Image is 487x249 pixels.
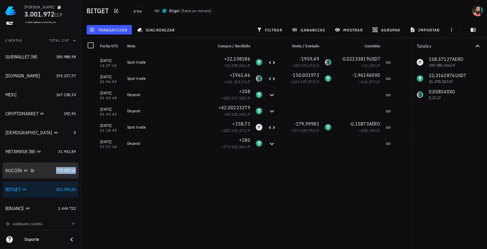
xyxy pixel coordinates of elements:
[232,121,250,127] span: +158,73
[64,111,76,116] span: 192,95
[256,75,262,82] div: 0X0-icon
[226,79,243,84] span: 141.365,7
[352,72,372,78] span: -1,96146
[218,105,250,111] span: +42,00223279
[3,124,78,141] a: [DEMOGRAPHIC_DATA] 0
[325,124,331,131] div: USDT-icon
[100,64,122,67] div: 14:27:14
[100,138,122,145] div: [DATE]
[24,9,54,19] span: 3.001.972
[5,92,17,98] div: MEXC
[361,79,373,84] span: 141,37
[243,63,250,68] span: CLP
[256,108,262,114] div: USDT-icon
[127,124,207,130] div: Spot trade
[369,56,380,62] span: USDT
[58,206,76,211] span: 1.444.722
[312,79,319,84] span: CLP
[224,144,243,149] span: 174.320,96
[3,200,78,217] a: BINANCE 1.444.722
[56,73,76,78] span: 193.217,57
[124,38,210,54] div: Nota
[56,54,76,59] span: 180.988,98
[127,43,135,48] span: Nota
[239,137,250,143] span: +180
[3,32,78,49] button: CuentasTotal CLP
[349,121,369,127] span: -0,15873
[300,56,319,62] span: -1959,49
[49,38,69,43] span: Total CLP
[411,38,487,54] button: Totales
[222,144,250,149] span: ≈
[372,72,380,78] span: 0X0
[3,14,78,30] a: Transacciones
[127,108,207,114] div: Deposit
[87,5,112,16] h1: BITGET
[5,73,40,79] div: [DOMAIN_NAME]
[4,221,46,227] button: agregar cuenta
[256,140,262,147] div: USDT-icon
[365,43,380,48] span: Comisión
[374,27,400,32] span: agrupar
[5,111,39,117] div: CRYPTOMARKET
[222,128,250,133] span: ≈
[3,68,78,84] a: [DOMAIN_NAME] 193.217,57
[3,106,78,122] a: CRYPTOMARKET 192,95
[100,113,122,116] div: 01:43:44
[100,129,122,132] div: 21:18:45
[243,79,250,84] span: CLP
[411,27,440,32] span: importar
[56,168,76,173] span: 772.392,68
[54,12,62,18] span: CLP
[370,25,404,35] button: agrupar
[3,181,78,198] a: BITGET 211.376,51
[243,112,250,117] span: CLP
[293,27,325,32] span: ganancias
[289,25,329,35] button: ganancias
[3,143,78,160] a: METAMASK (W) 31.942,89
[373,79,380,84] span: CLP
[373,63,380,68] span: CLP
[127,92,207,97] div: Deposit
[100,43,118,48] span: Fecha UTC
[56,92,76,97] span: 167.138,24
[312,128,319,133] span: CLP
[127,141,207,146] div: Deposit
[243,144,250,149] span: CLP
[100,57,122,64] div: [DATE]
[224,63,250,68] span: ≈
[224,95,243,100] span: 103.317,18
[127,60,207,65] div: Spot trade
[5,130,52,136] div: [DEMOGRAPHIC_DATA]
[3,162,78,179] a: KUCOIN 772.392,68
[218,43,250,48] span: Compra / Recibido
[341,56,369,62] span: -0,02233819
[332,25,367,35] button: mostrar
[256,91,262,98] div: USDT-icon
[256,59,262,66] div: USDT-icon
[5,5,16,16] img: LedgiFi
[279,38,322,54] div: Venta / Enviado
[100,145,122,149] div: 21:17:14
[91,27,127,32] span: transacción
[162,9,166,13] img: bitgetglobal
[226,63,243,68] span: 21.289,04
[135,25,179,35] button: sincronizar
[291,72,319,78] span: -150,001973
[87,25,132,35] button: transacción
[292,43,319,48] span: Venta / Enviado
[243,95,250,100] span: CLP
[169,7,180,14] div: Bitget
[3,87,78,103] a: MEXC 167.138,24
[325,59,331,66] div: 0X0-icon
[224,112,250,117] span: ≈
[361,63,380,68] span: ≈
[369,121,380,127] span: AERO
[230,72,250,78] span: +1961,46
[100,122,122,129] div: [DATE]
[100,96,122,100] div: 01:53:48
[139,27,175,32] span: sincronizar
[359,79,380,84] span: ≈
[5,187,21,193] div: BITGET
[258,27,282,32] span: filtrar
